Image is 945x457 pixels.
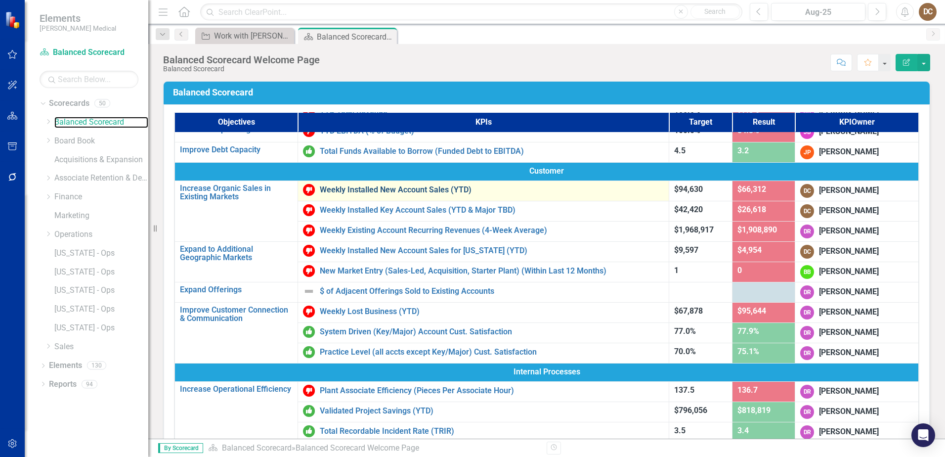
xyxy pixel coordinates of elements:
[704,7,726,15] span: Search
[819,205,879,217] div: [PERSON_NAME]
[737,245,762,255] span: $4,954
[795,181,919,201] td: Double-Click to Edit
[819,246,879,257] div: [PERSON_NAME]
[800,225,814,238] div: DR
[737,347,759,356] span: 75.1%
[819,307,879,318] div: [PERSON_NAME]
[771,3,865,21] button: Aug-25
[320,307,664,316] a: Weekly Lost Business (YTD)
[222,443,292,453] a: Balanced Scorecard
[737,406,771,415] span: $818,819
[800,204,814,218] div: DC
[208,443,539,454] div: »
[158,443,203,453] span: By Scorecard
[174,363,919,381] td: Double-Click to Edit
[795,302,919,322] td: Double-Click to Edit
[674,205,703,214] span: $42,420
[737,205,766,214] span: $26,618
[180,184,293,201] a: Increase Organic Sales in Existing Markets
[320,327,664,336] a: System Driven (Key/Major) Account Cust. Satisfaction
[174,241,298,282] td: Double-Click to Edit Right Click for Context Menu
[320,206,664,215] a: Weekly Installed Key Account Sales (YTD & Major TBD)
[173,88,924,97] h3: Balanced Scorecard
[174,282,298,302] td: Double-Click to Edit Right Click for Context Menu
[174,381,298,442] td: Double-Click to Edit Right Click for Context Menu
[54,341,148,353] a: Sales
[800,145,814,159] div: JP
[690,5,740,19] button: Search
[49,379,77,390] a: Reports
[49,360,82,371] a: Elements
[320,185,664,194] a: Weekly Installed New Account Sales (YTD)
[49,98,89,109] a: Scorecards
[819,266,879,277] div: [PERSON_NAME]
[674,126,700,135] span: 100.0%
[298,241,669,262] td: Double-Click to Edit Right Click for Context Menu
[298,142,669,162] td: Double-Click to Edit Right Click for Context Menu
[737,306,766,316] span: $95,644
[54,210,148,222] a: Marketing
[674,245,698,255] span: $9,597
[800,346,814,360] div: DR
[54,154,148,166] a: Acquisitions & Expansion
[298,181,669,201] td: Double-Click to Edit Right Click for Context Menu
[303,405,315,417] img: On or Above Target
[163,54,320,65] div: Balanced Scorecard Welcome Page
[180,166,913,177] span: Customer
[303,145,315,157] img: On or Above Target
[298,402,669,422] td: Double-Click to Edit Right Click for Context Menu
[795,201,919,221] td: Double-Click to Edit
[800,184,814,198] div: DC
[303,184,315,196] img: Below Target
[54,322,148,334] a: [US_STATE] - Ops
[54,136,148,147] a: Board Book
[82,380,97,388] div: 94
[795,322,919,343] td: Double-Click to Edit
[911,423,935,447] div: Open Intercom Messenger
[674,326,696,336] span: 77.0%
[303,425,315,437] img: On or Above Target
[819,406,879,417] div: [PERSON_NAME]
[674,426,686,435] span: 3.5
[303,285,315,297] img: Not Defined
[303,245,315,257] img: Below Target
[320,246,664,255] a: Weekly Installed New Account Sales for [US_STATE] (YTD)
[774,6,862,18] div: Aug-25
[54,191,148,203] a: Finance
[795,343,919,363] td: Double-Click to Edit
[317,31,394,43] div: Balanced Scorecard Welcome Page
[180,125,293,134] a: Decrease Operating Costs
[800,265,814,279] div: BB
[163,65,320,73] div: Balanced Scorecard
[320,386,664,395] a: Plant Associate Efficiency (Pieces Per Associate Hour)
[180,245,293,262] a: Expand to Additional Geographic Markets
[298,221,669,241] td: Double-Click to Edit Right Click for Context Menu
[54,229,148,240] a: Operations
[298,322,669,343] td: Double-Click to Edit Right Click for Context Menu
[174,162,919,181] td: Double-Click to Edit
[174,181,298,241] td: Double-Click to Edit Right Click for Context Menu
[674,184,703,194] span: $94,630
[180,366,913,378] span: Internal Processes
[87,362,106,370] div: 130
[198,30,292,42] a: Work with [PERSON_NAME] weekly on his direction and focus with his team, hold him accountable to ...
[819,146,879,158] div: [PERSON_NAME]
[674,406,707,415] span: $796,056
[40,47,138,58] a: Balanced Scorecard
[795,422,919,442] td: Double-Click to Edit
[320,348,664,357] a: Practice Level (all accts except Key/Major) Cust. Satisfaction
[795,381,919,402] td: Double-Click to Edit
[819,185,879,196] div: [PERSON_NAME]
[298,302,669,322] td: Double-Click to Edit Right Click for Context Menu
[180,385,293,394] a: Increase Operational Efficiency
[298,381,669,402] td: Double-Click to Edit Right Click for Context Menu
[674,306,703,316] span: $67,878
[214,30,292,42] div: Work with [PERSON_NAME] weekly on his direction and focus with his team, hold him accountable to ...
[303,204,315,216] img: Below Target
[40,71,138,88] input: Search Below...
[298,282,669,302] td: Double-Click to Edit Right Click for Context Menu
[320,407,664,415] a: Validated Project Savings (YTD)
[800,245,814,259] div: DC
[819,426,879,438] div: [PERSON_NAME]
[919,3,937,21] button: DC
